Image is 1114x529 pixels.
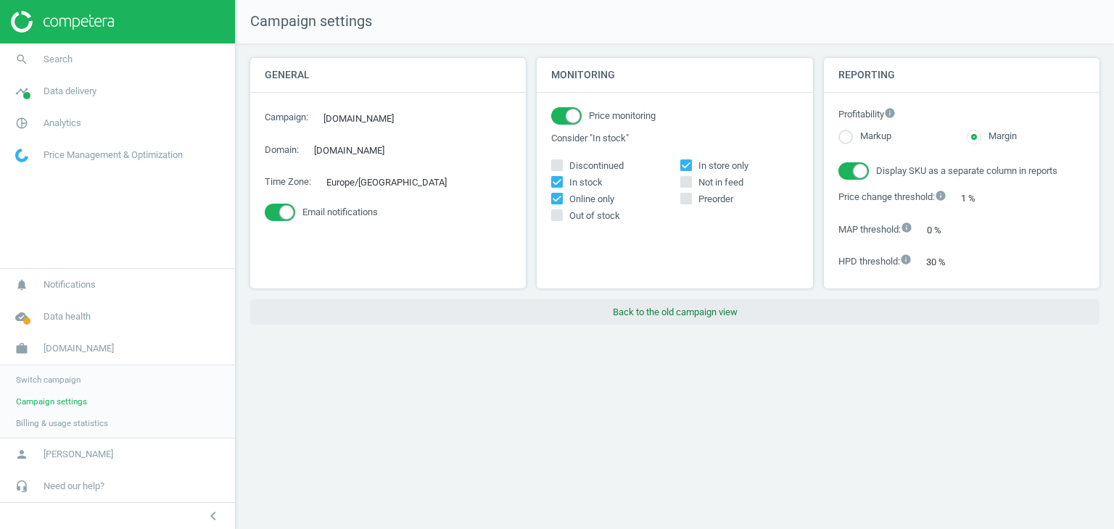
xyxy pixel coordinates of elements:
[250,58,526,92] h4: General
[551,132,798,145] label: Consider "In stock"
[44,480,104,493] span: Need our help?
[44,85,96,98] span: Data delivery
[884,107,896,119] i: info
[44,53,73,66] span: Search
[900,254,912,265] i: info
[16,396,87,407] span: Campaign settings
[838,254,912,269] label: HPD threshold :
[838,222,912,237] label: MAP threshold :
[696,159,751,172] span: In store only
[8,472,36,500] i: headset_mic
[566,209,623,222] span: Out of stock
[195,507,231,525] button: chevron_left
[566,176,606,189] span: In stock
[566,193,617,206] span: Online only
[838,190,946,205] label: Price change threshold :
[318,171,469,193] div: Europe/[GEOGRAPHIC_DATA]
[265,143,299,157] label: Domain :
[44,342,114,355] span: [DOMAIN_NAME]
[566,159,627,172] span: Discontinued
[919,251,969,273] div: 30 %
[302,206,378,219] span: Email notifications
[824,58,1099,92] h4: Reporting
[315,107,416,130] div: [DOMAIN_NAME]
[15,149,28,162] img: wGWNvw8QSZomAAAAABJRU5ErkJggg==
[981,130,1017,143] label: Margin
[11,11,114,33] img: ajHJNr6hYgQAAAAASUVORK5CYII=
[920,219,965,241] div: 0 %
[8,78,36,105] i: timeline
[8,109,36,137] i: pie_chart_outlined
[696,176,746,189] span: Not in feed
[954,187,999,209] div: 1 %
[8,441,36,468] i: person
[537,58,812,92] h4: Monitoring
[589,109,656,122] span: Price monitoring
[265,175,311,188] label: Time Zone :
[44,278,96,291] span: Notifications
[8,335,36,362] i: work
[306,139,407,162] div: [DOMAIN_NAME]
[696,193,736,206] span: Preorder
[901,222,912,233] i: info
[8,46,36,73] i: search
[853,130,891,143] label: Markup
[265,111,308,124] label: Campaign :
[8,271,36,299] i: notifications
[205,507,222,525] i: chevron_left
[44,310,91,323] span: Data health
[236,12,372,32] span: Campaign settings
[876,164,1057,178] span: Display SKU as a separate column in reports
[16,374,81,386] span: Switch campaign
[838,107,1085,122] label: Profitability
[44,448,113,461] span: [PERSON_NAME]
[250,299,1099,325] button: Back to the old campaign view
[8,303,36,330] i: cloud_done
[16,417,108,429] span: Billing & usage statistics
[44,149,183,162] span: Price Management & Optimization
[44,117,81,130] span: Analytics
[935,190,946,201] i: info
